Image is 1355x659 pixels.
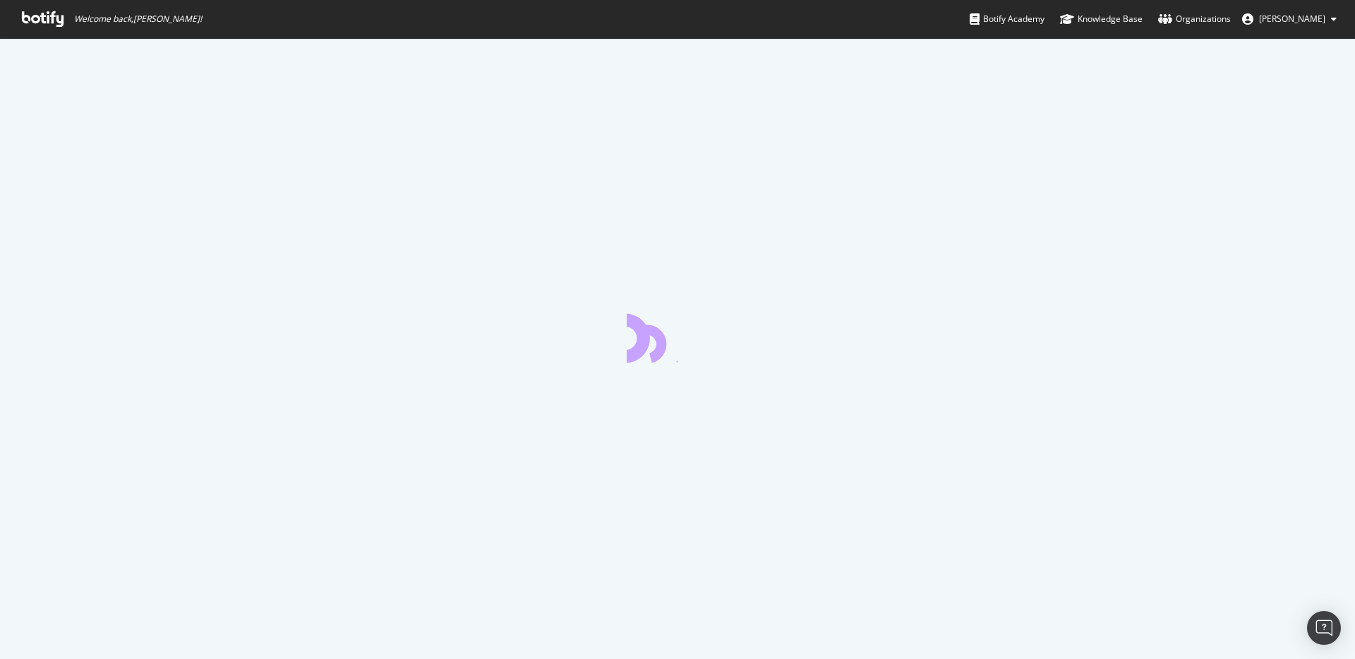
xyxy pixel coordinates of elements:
[1231,8,1348,30] button: [PERSON_NAME]
[1158,12,1231,26] div: Organizations
[74,13,202,25] span: Welcome back, [PERSON_NAME] !
[1060,12,1143,26] div: Knowledge Base
[627,312,728,363] div: animation
[1307,611,1341,645] div: Open Intercom Messenger
[970,12,1044,26] div: Botify Academy
[1259,13,1325,25] span: Enrico Cervato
